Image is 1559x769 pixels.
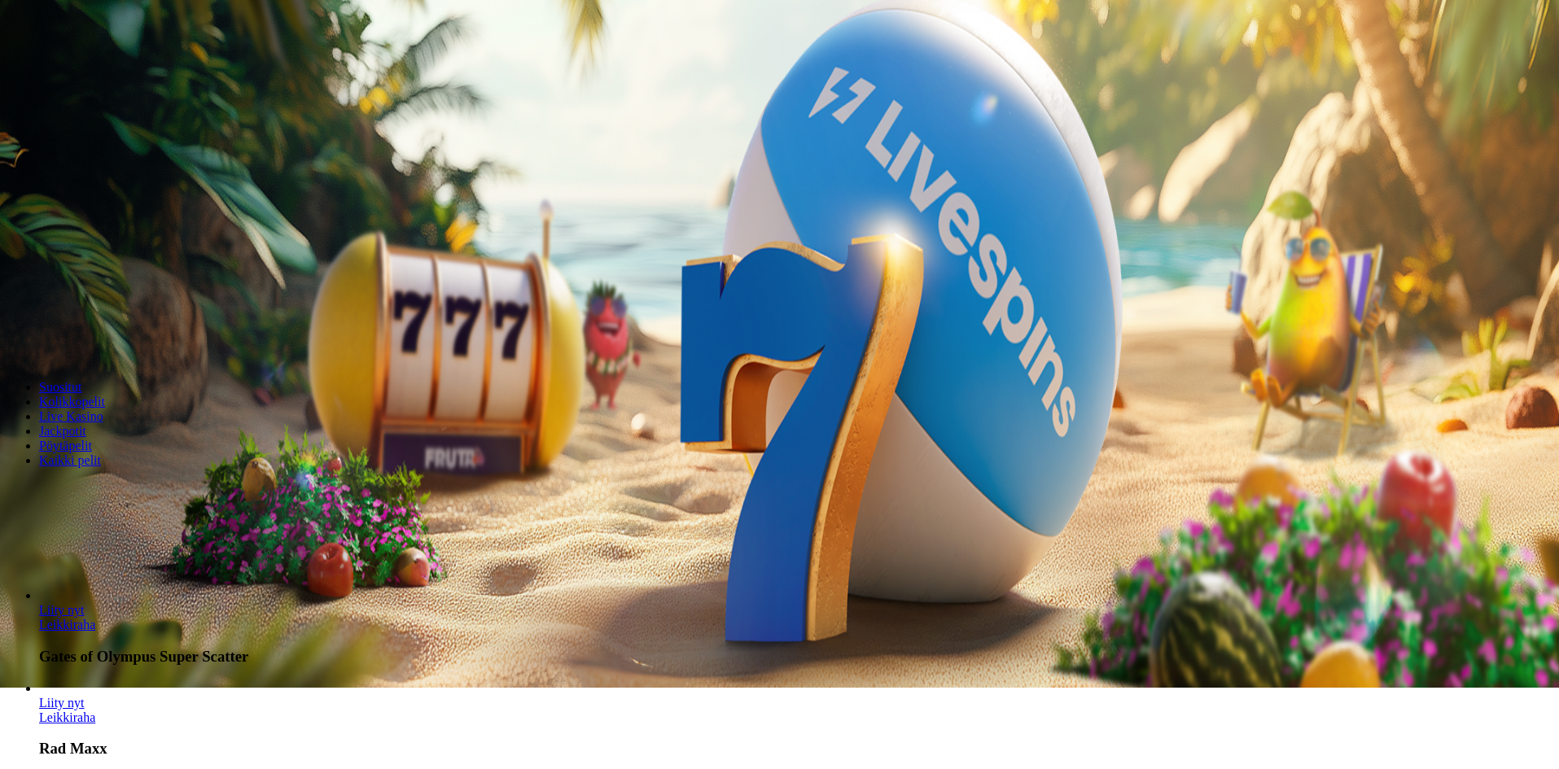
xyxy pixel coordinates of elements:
[39,681,1552,758] article: Rad Maxx
[7,352,1552,498] header: Lobby
[39,603,85,617] span: Liity nyt
[39,618,95,631] a: Gates of Olympus Super Scatter
[39,439,92,452] a: Pöytäpelit
[39,409,103,423] a: Live Kasino
[39,588,1552,666] article: Gates of Olympus Super Scatter
[39,603,85,617] a: Gates of Olympus Super Scatter
[39,710,95,724] a: Rad Maxx
[39,453,101,467] a: Kaikki pelit
[39,740,1552,758] h3: Rad Maxx
[39,696,85,710] a: Rad Maxx
[39,380,81,394] a: Suositut
[39,648,1552,666] h3: Gates of Olympus Super Scatter
[7,352,1552,468] nav: Lobby
[39,696,85,710] span: Liity nyt
[39,424,86,438] a: Jackpotit
[39,395,105,409] a: Kolikkopelit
